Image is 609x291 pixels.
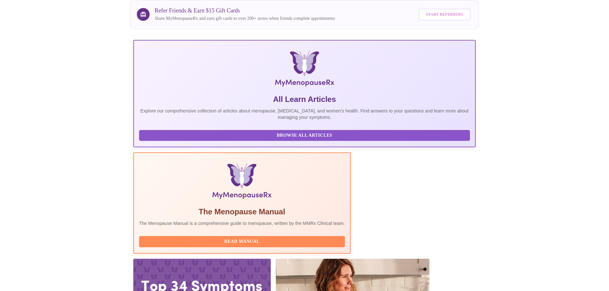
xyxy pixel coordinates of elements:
h5: The Menopause Manual [139,207,345,217]
button: Start Referring [419,9,471,20]
a: Start Referring [417,5,472,24]
h3: Refer Friends & Earn $15 Gift Cards [155,7,335,14]
img: MyMenopauseRx Logo [191,51,418,89]
img: Menopause Manual [172,163,312,202]
span: Browse All Articles [145,132,464,140]
button: Browse All Articles [139,130,470,141]
h5: All Learn Articles [139,94,470,104]
p: Share MyMenopauseRx and earn gift cards to over 200+ stores when friends complete appointments [155,15,335,22]
span: Start Referring [426,11,464,18]
a: Browse All Articles [139,132,472,138]
span: Read Manual [145,238,339,246]
p: Explore our comprehensive collection of articles about menopause, [MEDICAL_DATA], and women's hea... [139,108,470,120]
a: Read Manual [139,238,347,244]
button: Read Manual [139,236,345,247]
p: The Menopause Manual is a comprehensive guide to menopause, written by the MMRx Clinical team. [139,220,345,226]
